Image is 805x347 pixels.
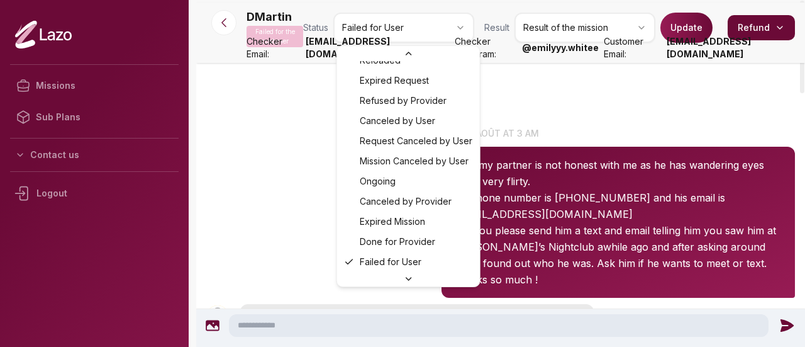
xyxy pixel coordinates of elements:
[360,215,425,228] span: Expired Mission
[360,155,469,168] span: Mission Canceled by User
[360,175,396,188] span: Ongoing
[360,115,435,127] span: Canceled by User
[360,135,472,147] span: Request Canceled by User
[360,195,452,208] span: Canceled by Provider
[360,236,435,248] span: Done for Provider
[360,256,421,268] span: Failed for User
[360,74,429,87] span: Expired Request
[360,94,447,107] span: Refused by Provider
